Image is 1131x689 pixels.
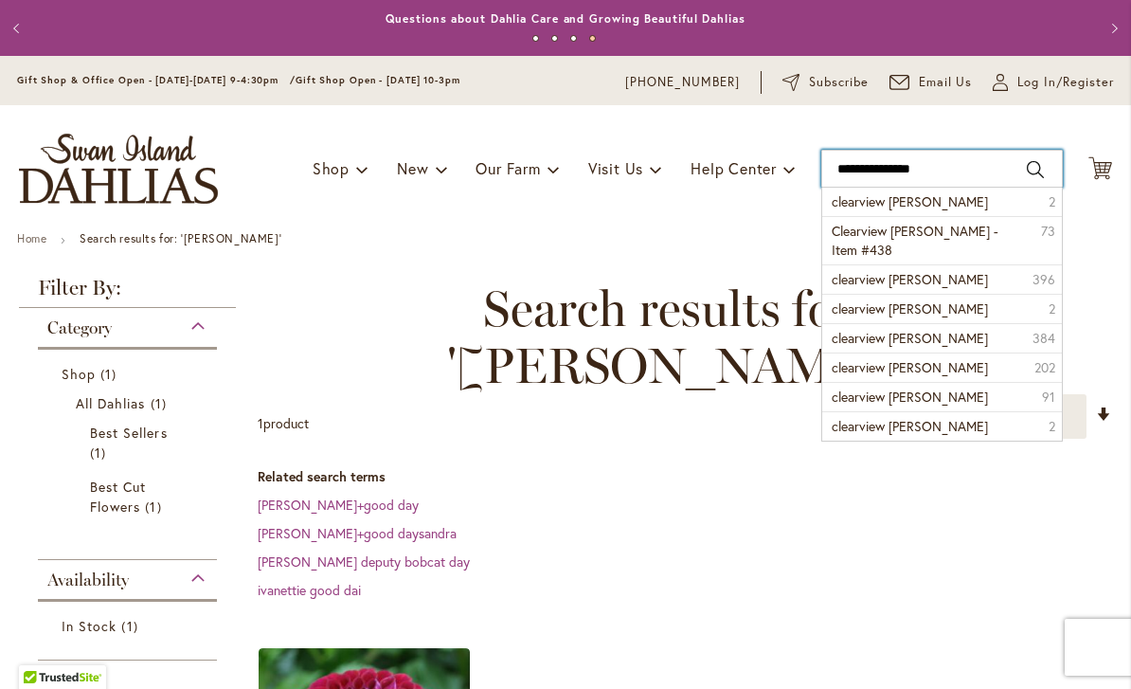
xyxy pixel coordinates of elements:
a: [PERSON_NAME] deputy bobcat day [258,553,470,571]
span: Best Cut Flowers [90,478,146,516]
a: [PHONE_NUMBER] [625,73,740,92]
button: Next [1093,9,1131,47]
strong: Filter By: [19,278,236,308]
span: Gift Shop Open - [DATE] 10-3pm [296,74,460,86]
a: Best Sellers [90,423,170,462]
span: 73 [1041,222,1055,241]
span: Log In/Register [1017,73,1114,92]
span: Email Us [919,73,973,92]
button: Search [1027,154,1044,185]
p: product [258,408,309,439]
span: Availability [47,570,129,590]
a: Shop [62,364,198,384]
span: 2 [1049,417,1055,436]
span: Shop [313,158,350,178]
span: Visit Us [588,158,643,178]
a: All Dahlias [76,393,184,413]
span: 1 [145,497,166,517]
span: In Stock [62,617,117,635]
span: clearview [PERSON_NAME] [832,270,988,288]
span: Gift Shop & Office Open - [DATE]-[DATE] 9-4:30pm / [17,74,296,86]
span: Best Sellers [90,424,168,442]
span: clearview [PERSON_NAME] [832,192,988,210]
span: Shop [62,365,96,383]
a: ivanettie good dai [258,581,361,599]
span: 1 [100,364,121,384]
a: Questions about Dahlia Care and Growing Beautiful Dahlias [386,11,745,26]
a: Best Cut Flowers [90,477,170,517]
button: 4 of 4 [589,35,596,42]
span: 1 [90,443,111,462]
button: 2 of 4 [551,35,558,42]
a: Email Us [889,73,973,92]
span: 1 [121,616,142,636]
span: clearview [PERSON_NAME] [832,388,988,406]
button: 3 of 4 [570,35,577,42]
span: Our Farm [476,158,540,178]
a: Home [17,231,46,245]
span: New [397,158,428,178]
span: Category [47,317,112,338]
a: [PERSON_NAME]+good day [258,496,419,514]
a: store logo [19,134,218,204]
span: Search results for: '[PERSON_NAME]' [258,281,1093,394]
span: Subscribe [809,73,869,92]
iframe: Launch Accessibility Center [14,622,67,675]
span: 2 [1049,299,1055,318]
a: In Stock 1 [62,616,198,636]
span: 1 [258,414,263,432]
strong: Search results for: '[PERSON_NAME]' [80,231,281,245]
span: All Dahlias [76,394,146,412]
a: [PERSON_NAME]+good daysandra [258,524,457,542]
span: Clearview [PERSON_NAME] - Item #438 [832,222,998,259]
span: 91 [1042,388,1055,407]
span: 384 [1032,329,1055,348]
a: Log In/Register [993,73,1114,92]
span: 202 [1034,358,1055,377]
button: 1 of 4 [532,35,539,42]
span: clearview [PERSON_NAME] [832,417,988,435]
span: 396 [1032,270,1055,289]
span: Help Center [691,158,777,178]
a: Subscribe [782,73,869,92]
span: clearview [PERSON_NAME] [832,358,988,376]
span: clearview [PERSON_NAME] [832,299,988,317]
span: 2 [1049,192,1055,211]
span: clearview [PERSON_NAME] [832,329,988,347]
dt: Related search terms [258,467,1112,486]
span: 1 [151,393,171,413]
